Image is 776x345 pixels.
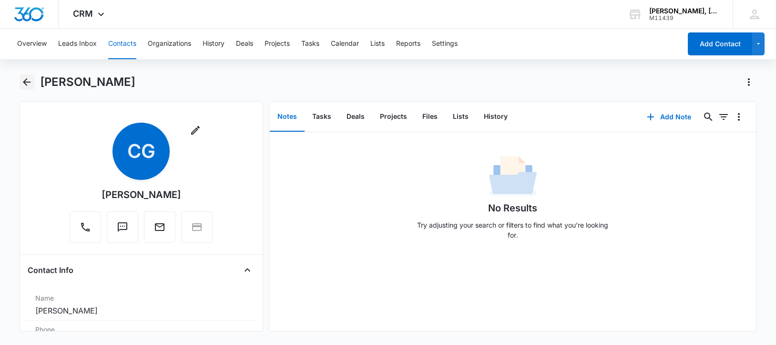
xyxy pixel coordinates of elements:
button: Tasks [305,102,339,132]
h1: No Results [488,201,537,215]
h4: Contact Info [28,264,73,276]
label: Name [35,293,248,303]
button: Add Note [637,105,701,128]
button: Contacts [108,29,136,59]
div: [PERSON_NAME] [102,188,181,202]
img: No Data [489,153,537,201]
button: Reports [396,29,420,59]
button: Add Contact [688,32,752,55]
button: Call [70,211,101,243]
button: History [476,102,515,132]
button: Notes [270,102,305,132]
a: Text [107,226,138,234]
a: Email [144,226,175,234]
button: Leads Inbox [58,29,97,59]
button: Overflow Menu [731,109,746,125]
label: Phone [35,324,248,335]
button: Close [240,262,255,278]
a: Call [70,226,101,234]
button: Organizations [148,29,191,59]
button: History [203,29,225,59]
button: Settings [432,29,458,59]
button: Projects [372,102,415,132]
button: Search... [701,109,716,125]
button: Lists [370,29,385,59]
button: Deals [236,29,253,59]
span: CRM [73,9,93,19]
span: CG [112,123,170,180]
button: Filters [716,109,731,125]
h1: [PERSON_NAME] [40,75,135,89]
div: Name[PERSON_NAME] [28,289,255,321]
p: Try adjusting your search or filters to find what you’re looking for. [413,220,613,240]
button: Email [144,211,175,243]
button: Files [415,102,445,132]
button: Text [107,211,138,243]
button: Overview [17,29,47,59]
div: account id [649,15,719,21]
button: Lists [445,102,476,132]
button: Deals [339,102,372,132]
dd: [PERSON_NAME] [35,305,248,316]
button: Back [20,74,34,90]
button: Actions [741,74,756,90]
button: Projects [265,29,290,59]
button: Calendar [331,29,359,59]
div: account name [649,7,719,15]
button: Tasks [301,29,319,59]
